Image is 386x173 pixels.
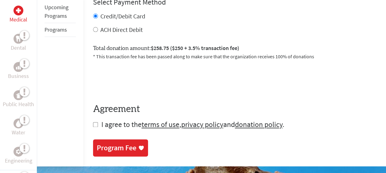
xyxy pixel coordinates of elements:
[10,6,27,24] a: MedicalMedical
[11,34,26,52] a: DentalDental
[45,26,67,33] a: Programs
[5,147,32,165] a: EngineeringEngineering
[151,44,239,52] span: $258.75 ($250 + 3.5% transaction fee)
[45,23,76,37] li: Programs
[14,147,23,156] div: Engineering
[3,90,34,109] a: Public HealthPublic Health
[101,120,284,129] span: I agree to the , and .
[14,118,23,128] div: Water
[3,100,34,109] p: Public Health
[16,120,21,127] img: Water
[8,72,29,80] p: Business
[235,120,283,129] a: donation policy
[14,6,23,15] div: Medical
[93,44,239,53] label: Total donation amount:
[16,36,21,41] img: Dental
[16,92,21,98] img: Public Health
[16,8,21,13] img: Medical
[14,34,23,44] div: Dental
[142,120,179,129] a: terms of use
[45,4,68,19] a: Upcoming Programs
[14,90,23,100] div: Public Health
[100,12,145,20] label: Credit/Debit Card
[8,62,29,80] a: BusinessBusiness
[5,156,32,165] p: Engineering
[16,64,21,69] img: Business
[93,67,186,91] iframe: reCAPTCHA
[10,15,27,24] p: Medical
[12,128,25,137] p: Water
[11,44,26,52] p: Dental
[100,26,143,33] label: ACH Direct Debit
[45,1,76,23] li: Upcoming Programs
[97,143,136,153] div: Program Fee
[16,149,21,154] img: Engineering
[93,104,376,115] h4: Agreement
[93,139,148,156] a: Program Fee
[14,62,23,72] div: Business
[93,53,376,60] p: * This transaction fee has been passed along to make sure that the organization receives 100% of ...
[12,118,25,137] a: WaterWater
[181,120,223,129] a: privacy policy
